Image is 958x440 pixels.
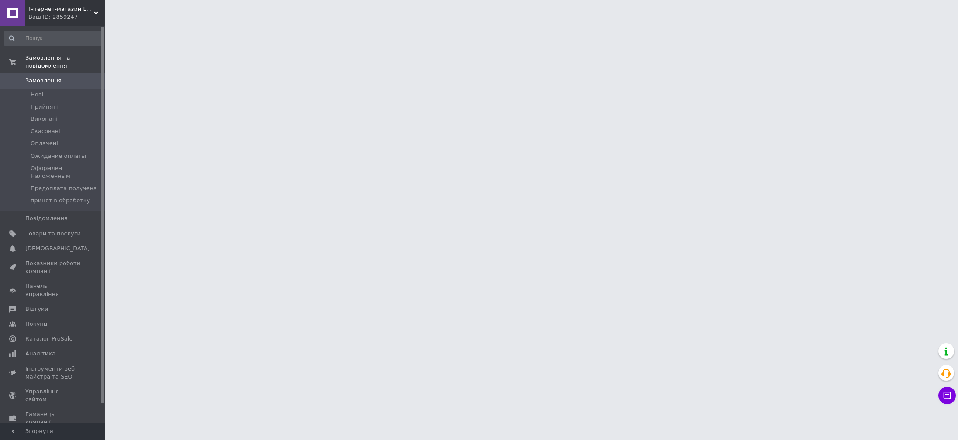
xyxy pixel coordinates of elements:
[25,320,49,328] span: Покупці
[31,197,90,205] span: принят в обработку
[25,388,81,403] span: Управління сайтом
[31,140,58,147] span: Оплачені
[31,91,43,99] span: Нові
[25,335,72,343] span: Каталог ProSale
[25,350,55,358] span: Аналітика
[31,127,60,135] span: Скасовані
[25,77,62,85] span: Замовлення
[31,115,58,123] span: Виконані
[25,245,90,252] span: [DEMOGRAPHIC_DATA]
[25,230,81,238] span: Товари та послуги
[25,305,48,313] span: Відгуки
[938,387,956,404] button: Чат з покупцем
[31,164,102,180] span: Оформлен Наложенным
[25,282,81,298] span: Панель управління
[4,31,103,46] input: Пошук
[31,184,97,192] span: Предоплата получена
[31,103,58,111] span: Прийняті
[31,152,86,160] span: Ожидание оплаты
[25,365,81,381] span: Інструменти веб-майстра та SEO
[28,5,94,13] span: Інтернет-магазин Lovehome
[28,13,105,21] div: Ваш ID: 2859247
[25,215,68,222] span: Повідомлення
[25,259,81,275] span: Показники роботи компанії
[25,54,105,70] span: Замовлення та повідомлення
[25,410,81,426] span: Гаманець компанії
